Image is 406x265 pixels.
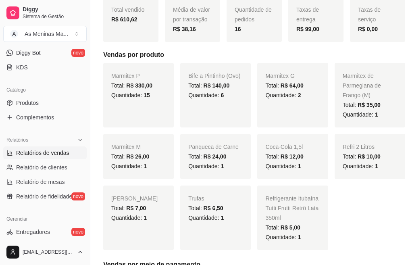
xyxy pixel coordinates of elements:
span: R$ 330,00 [126,82,152,89]
a: Entregadoresnovo [3,225,87,238]
span: Quantidade: [265,92,301,98]
strong: R$ 99,00 [296,26,319,32]
div: Catálogo [3,83,87,96]
span: Refrigerante Itubaína Tutti Frutti Retrô Lata 350ml [265,195,319,221]
span: Total: [111,82,152,89]
button: [EMAIL_ADDRESS][DOMAIN_NAME] [3,242,87,262]
span: Relatório de fidelidade [16,192,72,200]
span: 1 [298,234,301,240]
span: Média de valor por transação [173,6,210,23]
span: Total: [265,224,300,231]
span: Refri 2 Litros [343,144,375,150]
span: Quantidade: [111,215,147,221]
span: Total: [343,102,381,108]
span: R$ 26,00 [126,153,149,160]
span: Taxas de serviço [358,6,381,23]
span: Quantidade: [265,163,301,169]
span: R$ 5,00 [281,224,300,231]
strong: R$ 610,62 [111,16,137,23]
span: A [10,30,18,38]
span: Panqueca de Carne [188,144,239,150]
span: 1 [375,163,378,169]
span: Quantidade: [188,92,224,98]
span: Marmitex M [111,144,141,150]
a: KDS [3,61,87,74]
span: R$ 64,00 [281,82,304,89]
span: Quantidade: [343,111,378,118]
span: R$ 12,00 [281,153,304,160]
span: 1 [375,111,378,118]
span: Relatórios de vendas [16,149,69,157]
span: 1 [221,215,224,221]
span: Marmitex de Parmegiana de Frango (M) [343,73,381,98]
span: R$ 10,00 [358,153,381,160]
span: Diggy Bot [16,49,41,57]
span: KDS [16,63,28,71]
a: Relatório de clientes [3,161,87,174]
span: Quantidade: [343,163,378,169]
span: Sistema de Gestão [23,13,83,20]
span: 1 [298,163,301,169]
span: Quantidade de pedidos [235,6,272,23]
strong: R$ 0,00 [358,26,378,32]
span: Produtos [16,99,39,107]
span: 1 [144,163,147,169]
span: [EMAIL_ADDRESS][DOMAIN_NAME] [23,249,74,255]
span: R$ 6,50 [204,205,223,211]
span: Relatório de mesas [16,178,65,186]
span: 6 [221,92,224,98]
span: Total: [265,82,303,89]
a: DiggySistema de Gestão [3,3,87,23]
span: 1 [144,215,147,221]
span: Relatórios [6,137,28,143]
span: Quantidade: [111,163,147,169]
h5: Vendas por produto [103,50,405,60]
span: 15 [144,92,150,98]
span: Quantidade: [111,92,150,98]
span: [PERSON_NAME] [111,195,158,202]
a: Relatório de mesas [3,175,87,188]
span: Marmitex P [111,73,140,79]
span: Total: [111,153,149,160]
span: R$ 24,00 [204,153,227,160]
span: Bife a Pintinho (Ovo) [188,73,240,79]
span: 1 [221,163,224,169]
a: Relatórios de vendas [3,146,87,159]
a: Produtos [3,96,87,109]
span: Quantidade: [265,234,301,240]
span: Entregadores [16,228,50,236]
span: Total: [188,82,229,89]
span: Taxas de entrega [296,6,319,23]
span: Diggy [23,6,83,13]
span: Quantidade: [188,215,224,221]
span: Total: [343,153,381,160]
span: Total: [188,153,226,160]
span: Total vendido [111,6,145,13]
div: As Meninas Ma ... [25,30,68,38]
strong: 16 [235,26,241,32]
a: Relatório de fidelidadenovo [3,190,87,203]
span: Trufas [188,195,204,202]
a: Diggy Botnovo [3,46,87,59]
button: Select a team [3,26,87,42]
span: Total: [265,153,303,160]
span: 2 [298,92,301,98]
span: Marmitex G [265,73,294,79]
a: Complementos [3,111,87,124]
strong: R$ 38,16 [173,26,196,32]
span: Quantidade: [188,163,224,169]
span: Coca-Cola 1,5l [265,144,303,150]
span: R$ 140,00 [204,82,230,89]
span: R$ 7,00 [126,205,146,211]
span: Relatório de clientes [16,163,67,171]
span: Complementos [16,113,54,121]
span: R$ 35,00 [358,102,381,108]
div: Gerenciar [3,213,87,225]
span: Total: [188,205,223,211]
span: Total: [111,205,146,211]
